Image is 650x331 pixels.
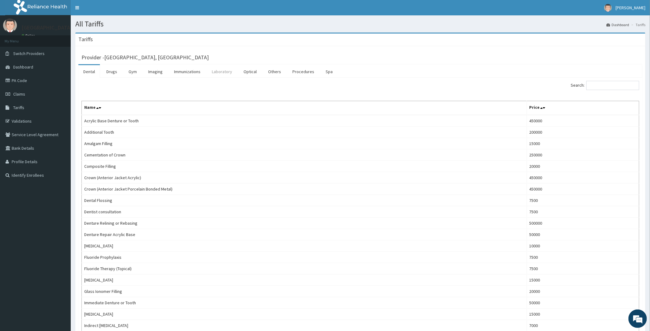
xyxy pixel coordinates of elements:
span: Claims [13,91,25,97]
span: Dashboard [13,64,33,70]
h3: Tariffs [78,37,93,42]
td: Composite Filling [82,161,527,172]
td: Denture Repair Acrylic Base [82,229,527,240]
td: 7500 [527,195,639,206]
th: Name [82,101,527,115]
td: Dental Flossing [82,195,527,206]
td: 15000 [527,138,639,149]
td: 7500 [527,252,639,263]
td: 450000 [527,115,639,127]
td: Fluoride Therapy (Topical) [82,263,527,274]
td: 450000 [527,172,639,183]
label: Search: [571,81,639,90]
td: Crown (Anterior Jacket Acrylic) [82,172,527,183]
a: Gym [124,65,142,78]
a: Spa [321,65,338,78]
h1: All Tariffs [75,20,645,28]
td: [MEDICAL_DATA] [82,274,527,286]
td: 20000 [527,161,639,172]
td: 20000 [527,286,639,297]
td: 7500 [527,263,639,274]
td: 15000 [527,274,639,286]
h3: Provider - [GEOGRAPHIC_DATA], [GEOGRAPHIC_DATA] [81,55,209,60]
img: User Image [3,18,17,32]
a: Immunizations [169,65,205,78]
a: Online [22,33,36,38]
td: Amalgam Filling [82,138,527,149]
span: [PERSON_NAME] [616,5,645,10]
td: Immediate Denture or Tooth [82,297,527,309]
a: Dashboard [606,22,629,27]
td: 200000 [527,127,639,138]
a: Others [263,65,286,78]
a: Imaging [143,65,168,78]
td: Cementation of Crown [82,149,527,161]
td: 50000 [527,297,639,309]
input: Search: [586,81,639,90]
td: 450000 [527,183,639,195]
span: Tariffs [13,105,24,110]
td: Dentist consultation [82,206,527,218]
td: 50000 [527,229,639,240]
span: Switch Providers [13,51,45,56]
img: User Image [604,4,612,12]
td: [MEDICAL_DATA] [82,309,527,320]
th: Price [527,101,639,115]
li: Tariffs [630,22,645,27]
td: Acrylic Base Denture or Tooth [82,115,527,127]
td: 250000 [527,149,639,161]
p: [GEOGRAPHIC_DATA] ABUJA [22,25,89,30]
td: Crown (Anterior Jacket Porcelain Bonded Metal) [82,183,527,195]
td: [MEDICAL_DATA] [82,240,527,252]
a: Procedures [287,65,319,78]
td: Additional Tooth [82,127,527,138]
a: Drugs [101,65,122,78]
td: 10000 [527,240,639,252]
td: Denture Relining or Rebasing [82,218,527,229]
td: 500000 [527,218,639,229]
td: Glass Ionomer Filling [82,286,527,297]
a: Dental [78,65,100,78]
td: 15000 [527,309,639,320]
td: Fluoride Prophylaxis [82,252,527,263]
a: Laboratory [207,65,237,78]
td: 7500 [527,206,639,218]
a: Optical [239,65,262,78]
